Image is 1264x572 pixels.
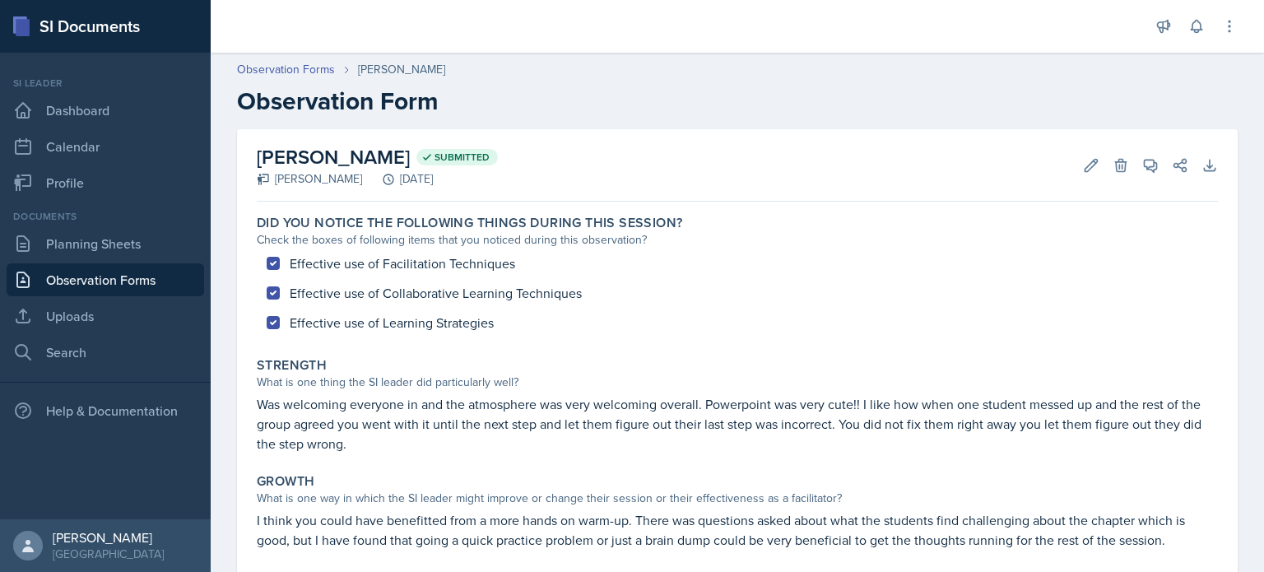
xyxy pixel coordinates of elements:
div: What is one thing the SI leader did particularly well? [257,374,1218,391]
div: [DATE] [362,170,433,188]
a: Profile [7,166,204,199]
h2: Observation Form [237,86,1238,116]
div: Help & Documentation [7,394,204,427]
p: Was welcoming everyone in and the atmosphere was very welcoming overall. Powerpoint was very cute... [257,394,1218,453]
div: [PERSON_NAME] [53,529,164,546]
a: Dashboard [7,94,204,127]
p: I think you could have benefitted from a more hands on warm-up. There was questions asked about w... [257,510,1218,550]
div: Si leader [7,76,204,91]
div: What is one way in which the SI leader might improve or change their session or their effectivene... [257,490,1218,507]
div: Check the boxes of following items that you noticed during this observation? [257,231,1218,249]
a: Observation Forms [7,263,204,296]
a: Observation Forms [237,61,335,78]
label: Growth [257,473,314,490]
label: Did you notice the following things during this session? [257,215,682,231]
div: [PERSON_NAME] [257,170,362,188]
div: [GEOGRAPHIC_DATA] [53,546,164,562]
span: Submitted [434,151,490,164]
a: Uploads [7,300,204,333]
label: Strength [257,357,327,374]
div: [PERSON_NAME] [358,61,445,78]
a: Search [7,336,204,369]
a: Calendar [7,130,204,163]
div: Documents [7,209,204,224]
h2: [PERSON_NAME] [257,142,498,172]
a: Planning Sheets [7,227,204,260]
